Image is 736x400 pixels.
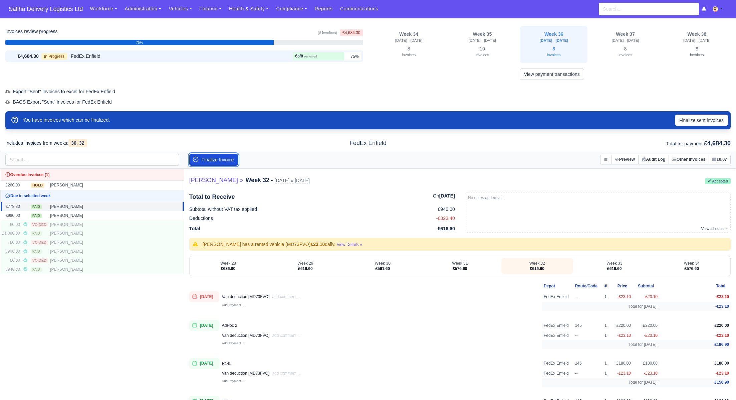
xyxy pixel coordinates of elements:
div: [PERSON_NAME] [50,182,97,188]
a: Health & Safety [225,2,273,15]
div: Week 34 [377,31,441,37]
span: 75% [350,54,358,59]
span: Export "Sent" Invoices to excel for FedEx Enfield [5,89,115,94]
a: Vehicles [165,2,196,15]
span: voided [31,222,48,227]
small: View all notes » [701,227,728,231]
td: 1 [599,369,612,378]
strong: 8 [301,54,303,58]
div: On [433,192,455,202]
td: £0.00 [1,256,22,265]
input: Search... [599,3,699,15]
div: Week 34 [658,261,725,266]
small: invoices [547,53,561,57]
a: Add Payment... [222,378,244,383]
td: -£23.10 [633,331,659,340]
a: Communications [336,2,382,15]
span: -£323.40 [436,215,455,222]
div: Week 37 [595,31,655,37]
span: -£23.10 [715,294,729,299]
input: Search... [5,154,179,166]
button: Finalize sent invoices [675,115,728,126]
strong: 6 [295,54,298,58]
span: £636.60 [221,266,235,271]
iframe: Chat Widget [703,368,736,400]
td: -£23.10 [633,369,659,378]
span: [DATE] [189,358,219,369]
div: of [295,53,317,59]
span: £4,684.30 [340,29,363,36]
span: voided [31,240,48,245]
span: £220.00 [715,323,729,328]
span: [DATE] [189,320,219,331]
div: Includes invoices from weeks: [0,139,245,147]
div: 10 [453,45,512,59]
button: Audit Log [638,155,669,164]
div: Week 28 [195,261,261,266]
span: voided [31,258,48,263]
span: You have invoices which can be finalized. [23,117,110,123]
div: 8 [377,45,441,59]
div: [PERSON_NAME] [50,231,97,236]
button: Preview [611,155,639,164]
div: Deductions [189,215,455,224]
small: [DATE] - [DATE] [539,38,568,42]
a: [PERSON_NAME] » [189,177,243,184]
div: [PERSON_NAME] [50,249,97,254]
button: Other Invoices [669,155,709,164]
small: [DATE] - [DATE] [612,38,639,42]
a: Compliance [272,2,311,15]
td: £0.00 [1,238,22,247]
td: FedEx Enfield [542,331,573,340]
div: £4,684.30 [7,52,39,60]
div: Week 30 [349,261,416,266]
span: -£23.10 [715,304,729,309]
div: Overdue Invoices (1) [2,171,182,179]
td: -£23.10 [612,331,633,340]
div: [PERSON_NAME] [50,267,97,272]
td: £940.00 [1,265,22,274]
small: Add Payment... [222,379,244,383]
td: FedEx Enfield [542,358,573,369]
small: [DATE] » [DATE] [275,178,310,183]
a: View Details » [335,242,362,247]
td: £1,080.00 [1,229,22,238]
span: hold [31,183,44,188]
div: [PERSON_NAME] [50,213,97,219]
span: View Details » [337,242,362,247]
div: Week 35 [453,31,512,37]
td: -- [573,369,599,378]
div: 8 [524,45,583,59]
span: £616.60 [438,225,455,233]
small: Add Payment... [222,341,244,345]
div: Van deduction [MD73FVO] [222,333,300,338]
td: FedEx Enfield [542,320,573,331]
span: £616.60 [298,266,312,271]
span: paid [31,267,42,272]
small: reviewed [304,54,317,58]
span: [DATE] [189,291,219,302]
span: £576.60 [453,266,467,271]
div: No notes added yet. [468,195,728,201]
a: add comment... [272,333,300,338]
div: Week 32 [504,261,570,266]
td: 1 [599,331,612,340]
h5: FedEx Enfield [250,140,485,147]
div: [PERSON_NAME] [50,258,97,263]
span: £616.60 [530,266,544,271]
span: paid [31,214,42,218]
span: £561.60 [376,266,390,271]
td: £0.00 [1,220,22,229]
div: [PERSON_NAME] [50,240,97,245]
small: Add Payment... [222,303,244,307]
span: FedEx Enfield [71,52,100,60]
td: 145 [573,320,599,331]
a: Add Payment... [222,341,244,345]
a: Administration [121,2,165,15]
th: Price [612,281,633,291]
th: Total [659,281,731,291]
td: £980.00 [1,211,22,220]
strong: £23.10 [310,242,325,247]
span: £4,684.30 [704,140,731,147]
